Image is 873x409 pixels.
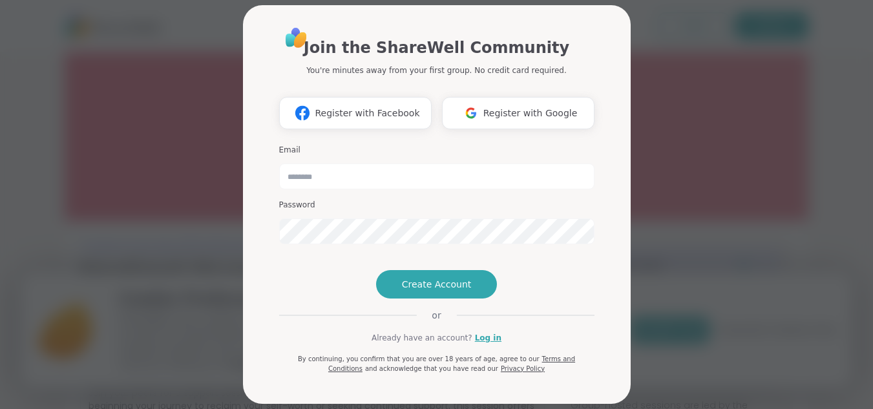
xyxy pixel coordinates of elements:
[315,107,419,120] span: Register with Facebook
[279,97,432,129] button: Register with Facebook
[365,365,498,372] span: and acknowledge that you have read our
[442,97,594,129] button: Register with Google
[304,36,569,59] h1: Join the ShareWell Community
[501,365,545,372] a: Privacy Policy
[372,332,472,344] span: Already have an account?
[416,309,456,322] span: or
[402,278,472,291] span: Create Account
[298,355,540,362] span: By continuing, you confirm that you are over 18 years of age, agree to our
[483,107,578,120] span: Register with Google
[459,101,483,125] img: ShareWell Logomark
[279,145,594,156] h3: Email
[328,355,575,372] a: Terms and Conditions
[279,200,594,211] h3: Password
[282,23,311,52] img: ShareWell Logo
[475,332,501,344] a: Log in
[290,101,315,125] img: ShareWell Logomark
[306,65,566,76] p: You're minutes away from your first group. No credit card required.
[376,270,498,299] button: Create Account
